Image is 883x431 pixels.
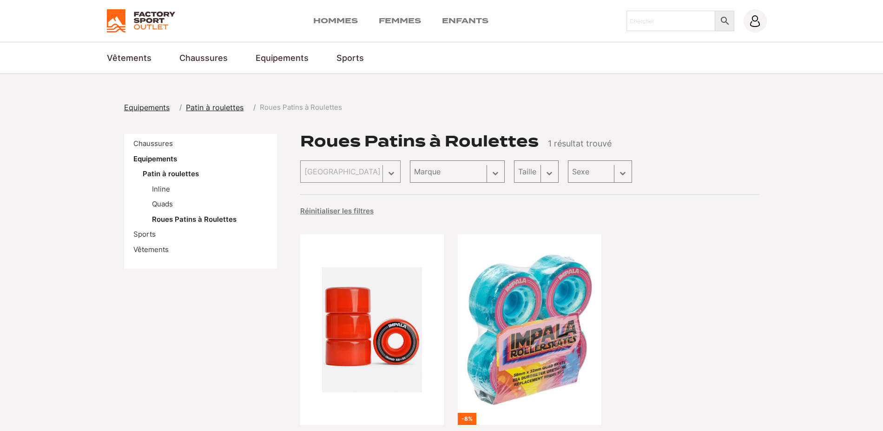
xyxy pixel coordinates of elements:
a: Patin à roulettes [143,169,199,178]
a: Equipements [133,154,177,163]
a: Inline [152,185,170,193]
a: Equipements [256,52,309,64]
a: Chaussures [179,52,228,64]
a: Sports [133,230,156,239]
a: Enfants [442,15,488,27]
a: Vêtements [107,52,152,64]
span: Patin à roulettes [186,103,244,112]
span: Equipements [124,103,170,112]
input: Chercher [626,11,715,31]
a: Vêtements [133,245,169,254]
a: Hommes [313,15,358,27]
a: Patin à roulettes [186,102,249,113]
a: Equipements [124,102,175,113]
a: Roues Patins à Roulettes [152,215,237,224]
img: Factory Sport Outlet [107,9,175,33]
a: Femmes [379,15,421,27]
a: Chaussures [133,139,173,148]
span: Roues Patins à Roulettes [260,102,342,113]
a: Quads [152,199,173,208]
nav: breadcrumbs [124,102,342,113]
a: Sports [336,52,364,64]
h1: Roues Patins à Roulettes [300,134,539,149]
